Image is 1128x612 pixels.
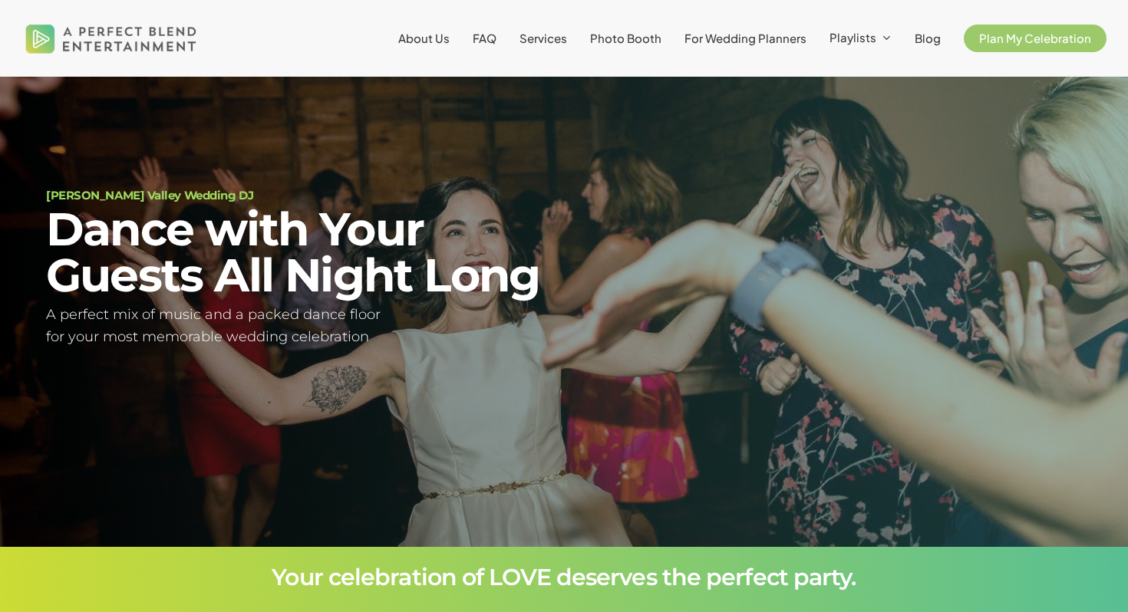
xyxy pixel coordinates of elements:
[473,32,496,44] a: FAQ
[398,31,450,45] span: About Us
[830,30,876,44] span: Playlists
[964,32,1107,44] a: Plan My Celebration
[684,32,806,44] a: For Wedding Planners
[46,304,545,348] h5: A perfect mix of music and a packed dance floor for your most memorable wedding celebration
[398,32,450,44] a: About Us
[21,11,201,66] img: A Perfect Blend Entertainment
[590,32,661,44] a: Photo Booth
[830,31,892,45] a: Playlists
[915,32,941,44] a: Blog
[915,31,941,45] span: Blog
[590,31,661,45] span: Photo Booth
[519,32,567,44] a: Services
[519,31,567,45] span: Services
[46,189,545,201] h1: [PERSON_NAME] Valley Wedding DJ
[979,31,1091,45] span: Plan My Celebration
[46,566,1082,589] h3: Your celebration of LOVE deserves the perfect party.
[684,31,806,45] span: For Wedding Planners
[473,31,496,45] span: FAQ
[46,206,545,298] h2: Dance with Your Guests All Night Long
